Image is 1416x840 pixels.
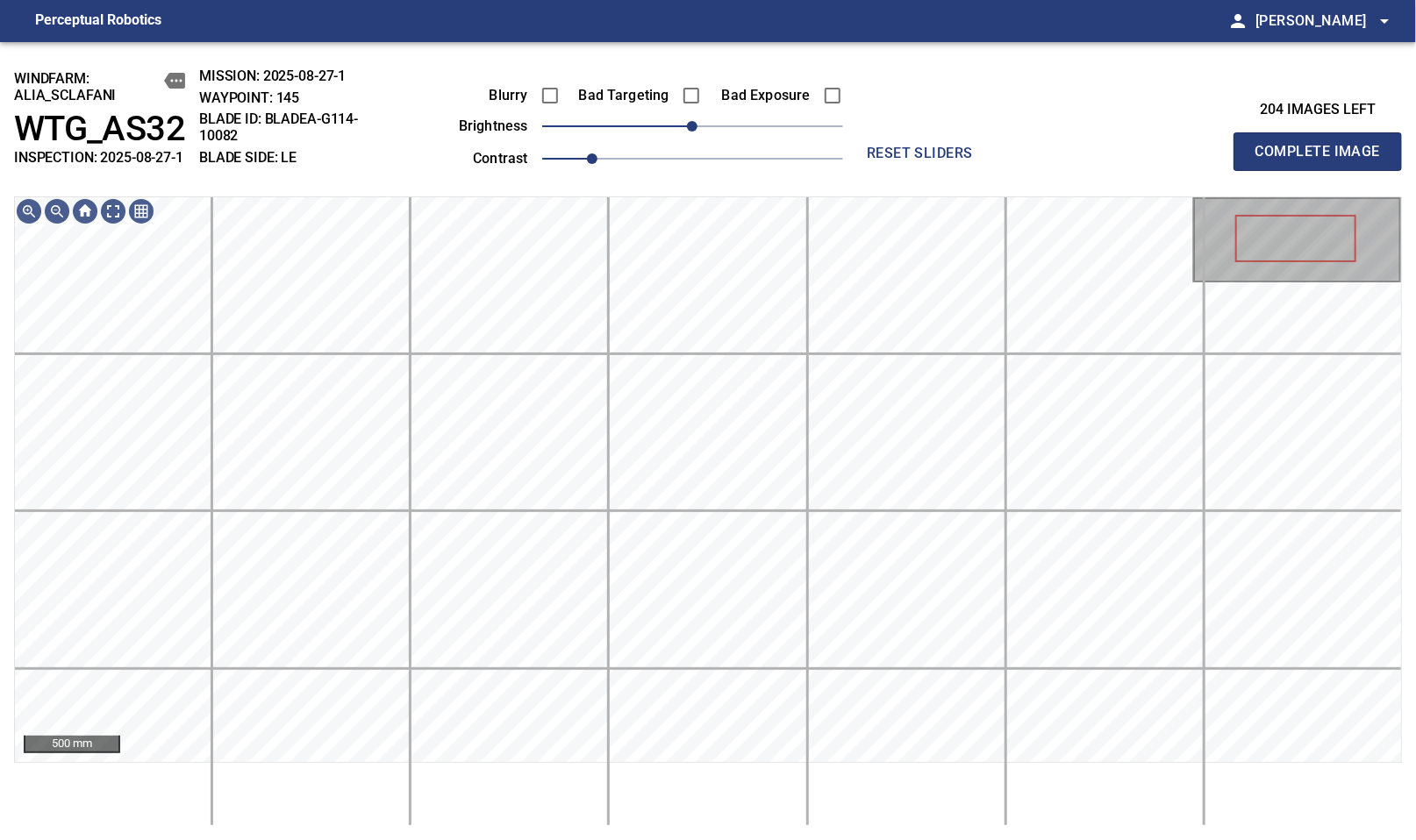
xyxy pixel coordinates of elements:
figcaption: Perceptual Robotics [35,7,161,35]
span: Complete Image [1253,139,1383,164]
span: [PERSON_NAME] [1255,9,1395,33]
h2: WAYPOINT: 145 [199,89,361,106]
h2: INSPECTION: 2025-08-27-1 [14,149,185,166]
span: person [1227,11,1248,32]
button: [PERSON_NAME] [1248,4,1395,39]
h3: 204 images left [1234,102,1402,118]
h2: BLADE SIDE: LE [199,149,361,166]
h2: MISSION: 2025-08-27-1 [199,68,361,84]
span: arrow_drop_down [1374,11,1395,32]
label: contrast [430,152,528,166]
h2: BLADE ID: bladeA-G114-10082 [199,110,361,144]
span: reset sliders [857,141,983,166]
div: Go home [71,197,99,225]
label: Bad Targeting [571,89,669,103]
h2: windfarm: Alia_Sclafani [14,70,185,103]
div: Zoom out [43,197,71,225]
h1: WTG_AS32 [14,109,185,150]
label: Blurry [430,89,528,103]
label: Bad Exposure [712,89,811,103]
button: reset sliders [850,136,990,171]
div: Toggle full page [99,197,127,225]
div: Zoom in [15,197,43,225]
label: brightness [430,119,528,133]
button: copy message details [164,70,185,91]
button: Complete Image [1234,132,1402,171]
